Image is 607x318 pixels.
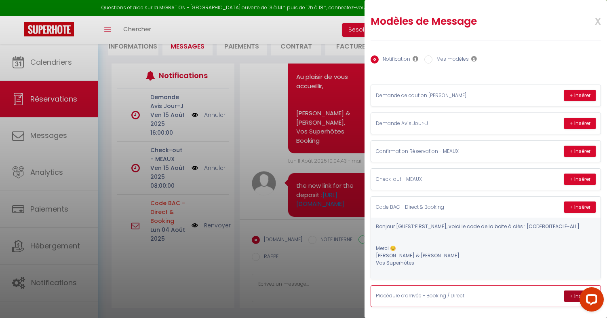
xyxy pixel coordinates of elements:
button: + Insérer [564,290,596,302]
p: Bonjour [GUEST:FIRST_NAME]​, voici le code de la boite à clés : [CODEBOITEACLE-ALL]​ [376,223,580,230]
pre: ​ [376,223,580,274]
button: + Insérer [564,90,596,101]
button: + Insérer [564,118,596,129]
i: Les notifications sont visibles par toi et ton équipe [413,55,418,62]
h2: Modèles de Message [371,15,559,28]
p: Vos Superhôtes [376,259,580,267]
label: Mes modèles [432,55,469,64]
p: Code BAC - Direct & Booking [376,204,497,211]
i: Les modèles généraux sont visibles par vous et votre équipe [471,55,477,62]
p: Demande Avis Jour-J [376,120,497,127]
p: Procédure d’arrivée - Booking / Direct [376,292,497,300]
button: + Insérer [564,146,596,157]
button: + Insérer [564,174,596,185]
iframe: LiveChat chat widget [573,284,607,318]
span: x [575,11,601,30]
p: Check-out - MEAUX [376,176,497,183]
p: Confirmation Réservation - MEAUX [376,148,497,155]
label: Notification [379,55,410,64]
p: [PERSON_NAME] & [PERSON_NAME] [376,252,580,259]
p: Merci ☺️ [376,245,580,252]
p: Demande de caution [PERSON_NAME] [376,92,497,100]
button: + Insérer [564,201,596,213]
